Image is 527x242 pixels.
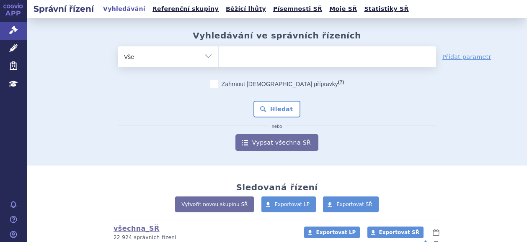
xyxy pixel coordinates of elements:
[27,3,101,15] h2: Správní řízení
[114,224,160,232] a: všechna_SŘ
[150,3,221,15] a: Referenční skupiny
[432,227,440,237] button: lhůty
[235,134,318,151] a: Vypsat všechna SŘ
[175,196,254,212] a: Vytvořit novou skupinu SŘ
[223,3,269,15] a: Běžící lhůty
[261,196,316,212] a: Exportovat LP
[367,227,424,238] a: Exportovat SŘ
[323,196,379,212] a: Exportovat SŘ
[336,201,372,207] span: Exportovat SŘ
[362,3,411,15] a: Statistiky SŘ
[193,31,361,41] h2: Vyhledávání ve správních řízeních
[253,101,301,117] button: Hledat
[275,201,310,207] span: Exportovat LP
[316,229,356,235] span: Exportovat LP
[338,79,344,85] abbr: (?)
[210,80,344,88] label: Zahrnout [DEMOGRAPHIC_DATA] přípravky
[442,53,491,61] a: Přidat parametr
[101,3,148,15] a: Vyhledávání
[304,227,360,238] a: Exportovat LP
[114,234,293,241] p: 22 924 správních řízení
[271,3,325,15] a: Písemnosti SŘ
[327,3,359,15] a: Moje SŘ
[379,229,419,235] span: Exportovat SŘ
[236,182,318,192] h2: Sledovaná řízení
[268,124,287,129] i: nebo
